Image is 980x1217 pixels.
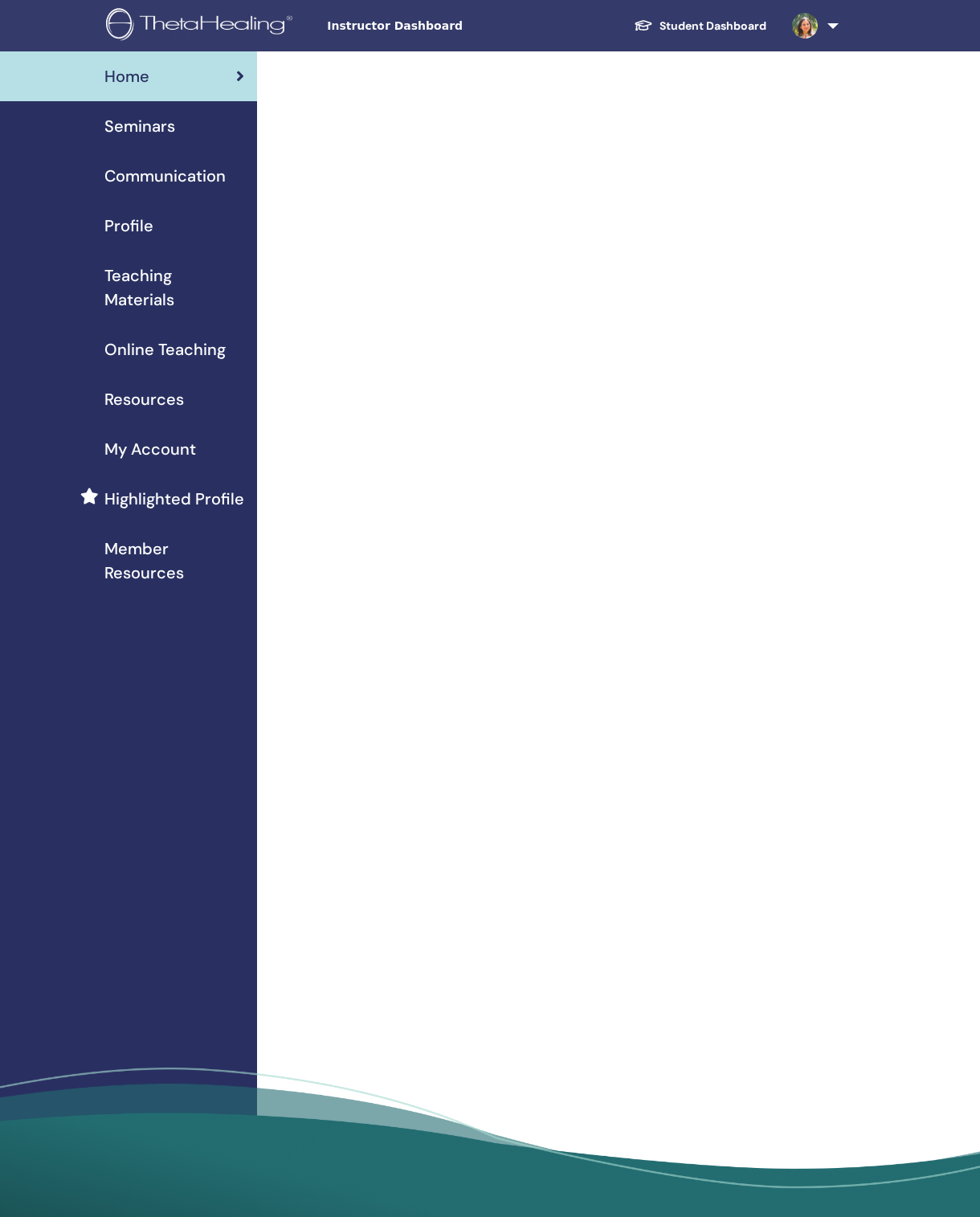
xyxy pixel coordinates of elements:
[104,487,244,511] span: Highlighted Profile
[104,64,149,88] span: Home
[104,214,153,238] span: Profile
[104,337,226,361] span: Online Teaching
[104,437,196,461] span: My Account
[104,263,244,312] span: Teaching Materials
[104,537,244,585] span: Member Resources
[104,114,175,138] span: Seminars
[621,11,779,41] a: Student Dashboard
[104,164,226,188] span: Communication
[327,18,568,35] span: Instructor Dashboard
[104,387,184,411] span: Resources
[634,18,653,32] img: graduation-cap-white.svg
[106,8,298,44] img: logo.png
[792,13,818,39] img: default.jpg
